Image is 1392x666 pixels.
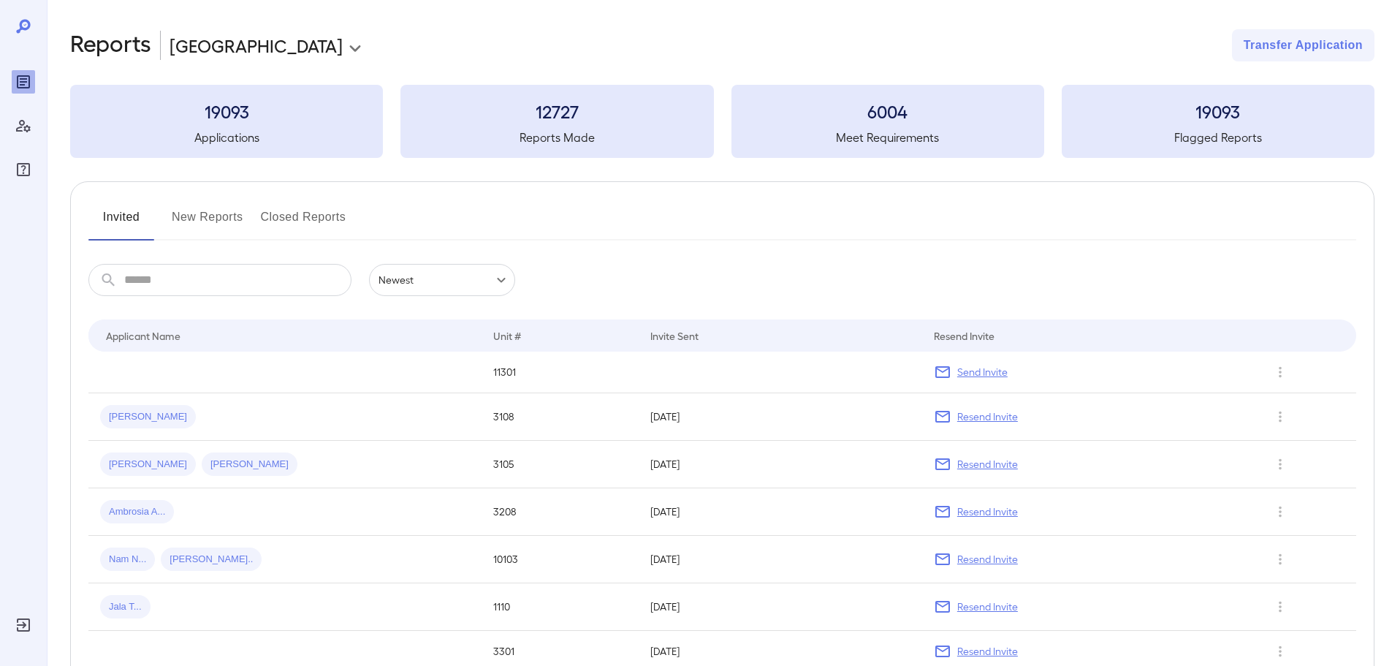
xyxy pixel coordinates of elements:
[493,327,521,344] div: Unit #
[100,553,155,567] span: Nam N...
[88,205,154,241] button: Invited
[957,409,1018,424] p: Resend Invite
[1269,548,1292,571] button: Row Actions
[482,488,639,536] td: 3208
[70,29,151,61] h2: Reports
[202,458,297,472] span: [PERSON_NAME]
[957,599,1018,614] p: Resend Invite
[957,504,1018,519] p: Resend Invite
[261,205,346,241] button: Closed Reports
[170,34,343,57] p: [GEOGRAPHIC_DATA]
[1062,99,1374,123] h3: 19093
[482,441,639,488] td: 3105
[12,158,35,181] div: FAQ
[1269,360,1292,384] button: Row Actions
[1269,405,1292,428] button: Row Actions
[639,583,921,631] td: [DATE]
[369,264,515,296] div: Newest
[1232,29,1374,61] button: Transfer Application
[639,488,921,536] td: [DATE]
[1269,500,1292,523] button: Row Actions
[731,99,1044,123] h3: 6004
[161,553,262,567] span: [PERSON_NAME]..
[482,583,639,631] td: 1110
[70,85,1374,158] summary: 19093Applications12727Reports Made6004Meet Requirements19093Flagged Reports
[957,457,1018,472] p: Resend Invite
[12,114,35,137] div: Manage Users
[957,552,1018,567] p: Resend Invite
[100,505,174,519] span: Ambrosia A...
[400,129,713,146] h5: Reports Made
[70,129,383,146] h5: Applications
[1269,595,1292,618] button: Row Actions
[12,70,35,94] div: Reports
[650,327,699,344] div: Invite Sent
[106,327,180,344] div: Applicant Name
[1062,129,1374,146] h5: Flagged Reports
[639,441,921,488] td: [DATE]
[482,352,639,393] td: 11301
[639,393,921,441] td: [DATE]
[934,327,994,344] div: Resend Invite
[100,600,151,614] span: Jala T...
[639,536,921,583] td: [DATE]
[1269,453,1292,476] button: Row Actions
[400,99,713,123] h3: 12727
[957,365,1008,379] p: Send Invite
[1269,640,1292,663] button: Row Actions
[100,410,196,424] span: [PERSON_NAME]
[482,536,639,583] td: 10103
[12,613,35,637] div: Log Out
[482,393,639,441] td: 3108
[100,458,196,472] span: [PERSON_NAME]
[172,205,243,241] button: New Reports
[957,644,1018,659] p: Resend Invite
[70,99,383,123] h3: 19093
[731,129,1044,146] h5: Meet Requirements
